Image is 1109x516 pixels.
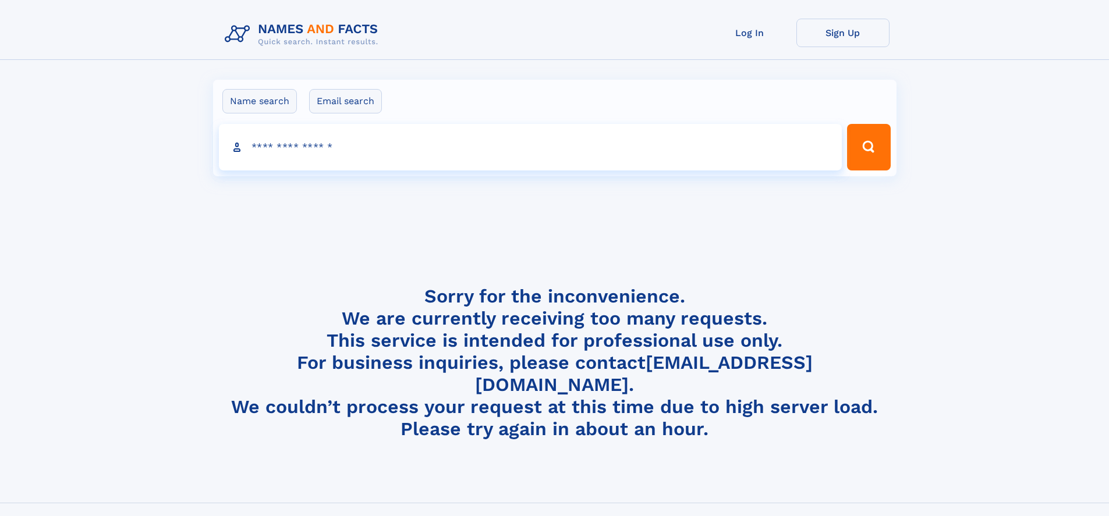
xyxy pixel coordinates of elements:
[475,351,813,396] a: [EMAIL_ADDRESS][DOMAIN_NAME]
[309,89,382,113] label: Email search
[219,124,842,170] input: search input
[703,19,796,47] a: Log In
[220,285,890,440] h4: Sorry for the inconvenience. We are currently receiving too many requests. This service is intend...
[847,124,890,170] button: Search Button
[220,19,388,50] img: Logo Names and Facts
[796,19,890,47] a: Sign Up
[222,89,297,113] label: Name search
